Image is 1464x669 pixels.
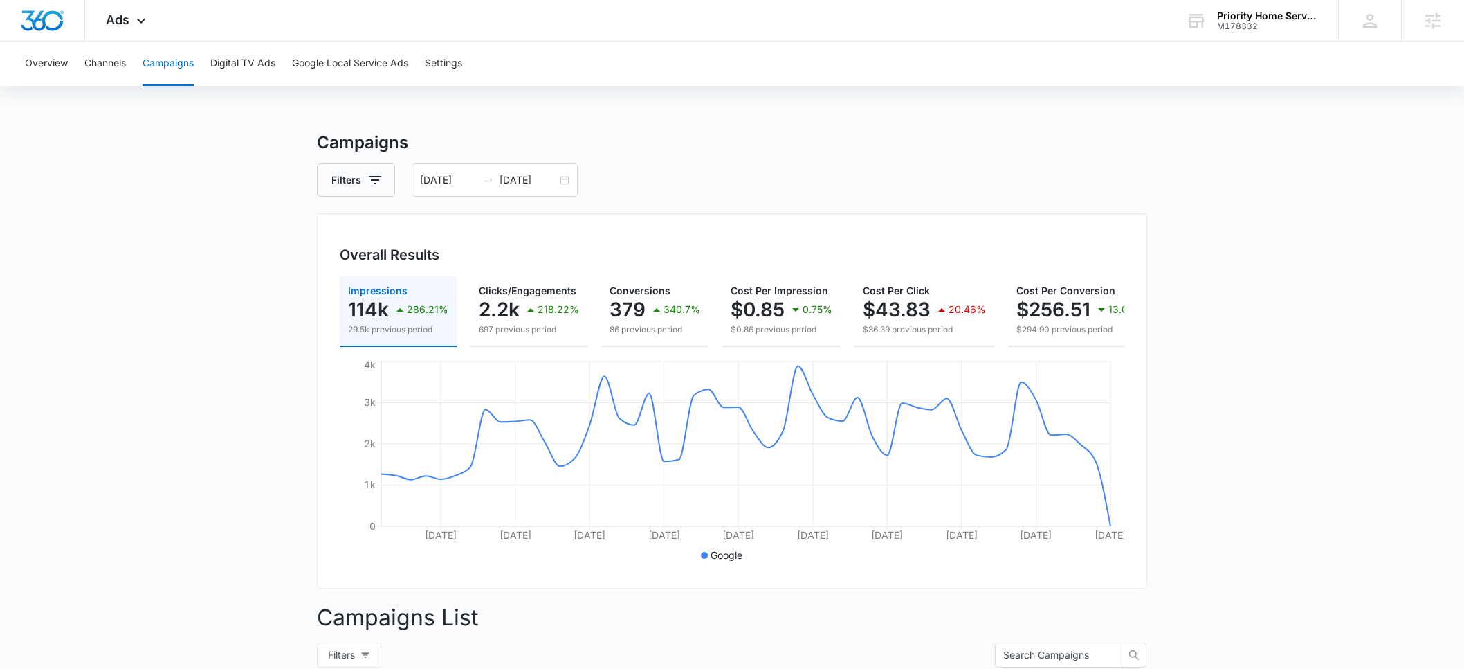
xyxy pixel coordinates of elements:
[610,323,700,336] p: 86 previous period
[369,520,376,532] tspan: 0
[420,172,477,188] input: Start date
[610,285,670,296] span: Conversions
[610,298,646,321] p: 379
[348,298,389,321] p: 114k
[317,643,381,668] button: Filters
[1122,643,1146,668] button: search
[479,323,579,336] p: 697 previous period
[1108,305,1144,314] p: 13.02%
[871,529,903,541] tspan: [DATE]
[292,42,408,86] button: Google Local Service Ads
[1020,529,1052,541] tspan: [DATE]
[1217,10,1318,21] div: account name
[648,529,680,541] tspan: [DATE]
[425,529,457,541] tspan: [DATE]
[479,285,576,296] span: Clicks/Engagements
[143,42,194,86] button: Campaigns
[340,244,439,265] h3: Overall Results
[574,529,605,541] tspan: [DATE]
[863,323,986,336] p: $36.39 previous period
[1003,648,1103,663] input: Search Campaigns
[317,163,395,197] button: Filters
[348,285,408,296] span: Impressions
[946,529,978,541] tspan: [DATE]
[106,12,129,27] span: Ads
[863,298,931,321] p: $43.83
[317,130,1147,155] h3: Campaigns
[84,42,126,86] button: Channels
[722,529,754,541] tspan: [DATE]
[1016,298,1090,321] p: $256.51
[949,305,986,314] p: 20.46%
[425,42,462,86] button: Settings
[364,438,376,449] tspan: 2k
[731,285,828,296] span: Cost Per Impression
[1095,529,1126,541] tspan: [DATE]
[364,396,376,408] tspan: 3k
[1217,21,1318,31] div: account id
[863,285,930,296] span: Cost Per Click
[210,42,275,86] button: Digital TV Ads
[483,175,494,186] span: swap-right
[797,529,829,541] tspan: [DATE]
[25,42,68,86] button: Overview
[664,305,700,314] p: 340.7%
[731,298,785,321] p: $0.85
[364,479,376,490] tspan: 1k
[500,529,531,541] tspan: [DATE]
[731,323,832,336] p: $0.86 previous period
[538,305,579,314] p: 218.22%
[500,172,557,188] input: End date
[1016,285,1115,296] span: Cost Per Conversion
[364,359,376,371] tspan: 4k
[711,548,742,562] p: Google
[1122,650,1146,661] span: search
[407,305,448,314] p: 286.21%
[317,601,1147,634] p: Campaigns List
[483,175,494,186] span: to
[328,648,355,663] span: Filters
[1016,323,1144,336] p: $294.90 previous period
[348,323,448,336] p: 29.5k previous period
[803,305,832,314] p: 0.75%
[479,298,520,321] p: 2.2k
